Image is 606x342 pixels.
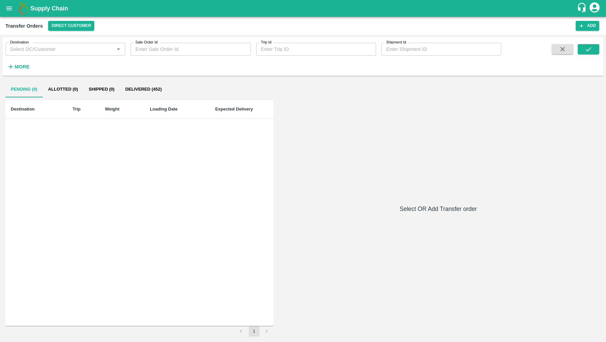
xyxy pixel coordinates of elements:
input: Select DC/Customer [7,45,112,54]
label: Trip Id [261,40,271,45]
b: Expected Delivery [215,106,253,112]
button: Shipped (0) [83,81,120,97]
a: Supply Chain [30,4,577,13]
b: Destination [11,106,35,112]
button: Add [576,21,599,31]
nav: pagination navigation [235,326,273,337]
button: Allotted (0) [43,81,83,97]
input: Enter Shipment ID [381,43,501,56]
input: Enter Trip ID [256,43,376,56]
input: Enter Sale Order Id [131,43,250,56]
b: Loading Date [150,106,177,112]
b: Trip [72,106,80,112]
label: Shipment Id [386,40,406,45]
div: account of current user [588,1,601,15]
strong: More [14,64,30,69]
button: Pending (0) [5,81,43,97]
button: Select DC [48,21,94,31]
b: Weight [105,106,120,112]
button: More [5,61,31,72]
button: Delivered (452) [120,81,167,97]
b: Supply Chain [30,5,68,12]
label: Destination [10,40,29,45]
div: Transfer Orders [5,22,43,30]
button: Open [114,45,123,54]
button: page 1 [249,326,260,337]
label: Sale Order Id [135,40,158,45]
img: logo [17,2,30,15]
h6: Select OR Add Transfer order [276,204,601,214]
div: customer-support [577,2,588,14]
button: open drawer [1,1,17,16]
